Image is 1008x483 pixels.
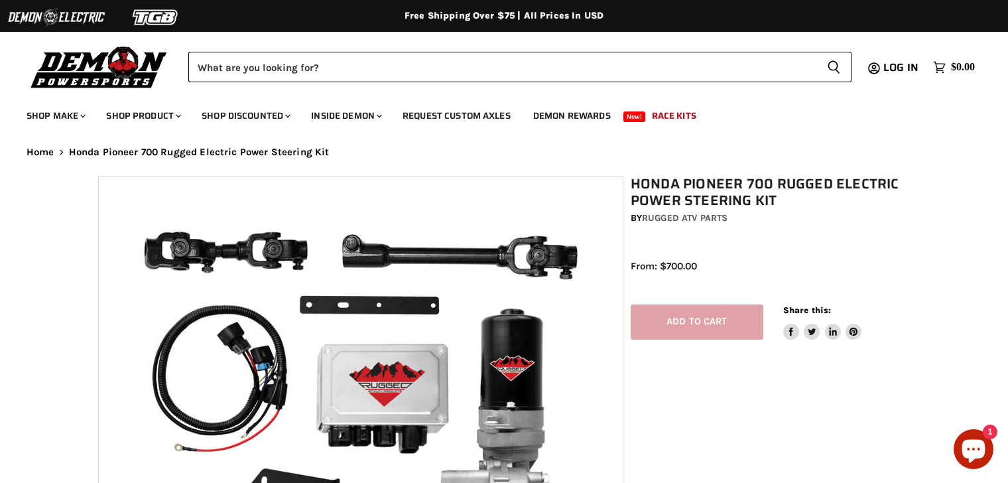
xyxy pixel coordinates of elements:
[950,429,997,472] inbox-online-store-chat: Shopify online store chat
[96,102,189,129] a: Shop Product
[523,102,621,129] a: Demon Rewards
[642,212,727,224] a: Rugged ATV Parts
[301,102,390,129] a: Inside Demon
[631,176,917,209] h1: Honda Pioneer 700 Rugged Electric Power Steering Kit
[27,43,172,90] img: Demon Powersports
[106,5,206,30] img: TGB Logo 2
[393,102,521,129] a: Request Custom Axles
[783,305,831,315] span: Share this:
[642,102,706,129] a: Race Kits
[17,102,94,129] a: Shop Make
[27,147,54,158] a: Home
[192,102,298,129] a: Shop Discounted
[631,211,917,226] div: by
[951,61,975,74] span: $0.00
[188,52,816,82] input: Search
[69,147,330,158] span: Honda Pioneer 700 Rugged Electric Power Steering Kit
[17,97,972,129] ul: Main menu
[188,52,851,82] form: Product
[877,62,926,74] a: Log in
[816,52,851,82] button: Search
[783,305,862,340] aside: Share this:
[7,5,106,30] img: Demon Electric Logo 2
[883,59,918,76] span: Log in
[926,58,981,77] a: $0.00
[631,260,697,272] span: From: $700.00
[623,111,646,122] span: New!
